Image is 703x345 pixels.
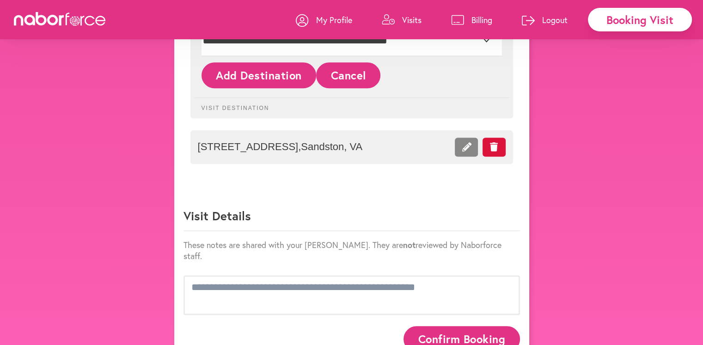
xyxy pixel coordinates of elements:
[402,14,422,25] p: Visits
[403,239,416,250] strong: not
[316,62,380,88] button: Cancel
[296,6,352,34] a: My Profile
[542,14,568,25] p: Logout
[195,97,509,111] p: Visit Destination
[202,62,317,88] button: Add Destination
[451,6,492,34] a: Billing
[471,14,492,25] p: Billing
[183,208,520,231] p: Visit Details
[316,14,352,25] p: My Profile
[198,141,401,153] span: [STREET_ADDRESS] , Sandston , VA
[588,8,692,31] div: Booking Visit
[522,6,568,34] a: Logout
[382,6,422,34] a: Visits
[183,239,520,261] p: These notes are shared with your [PERSON_NAME]. They are reviewed by Naborforce staff.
